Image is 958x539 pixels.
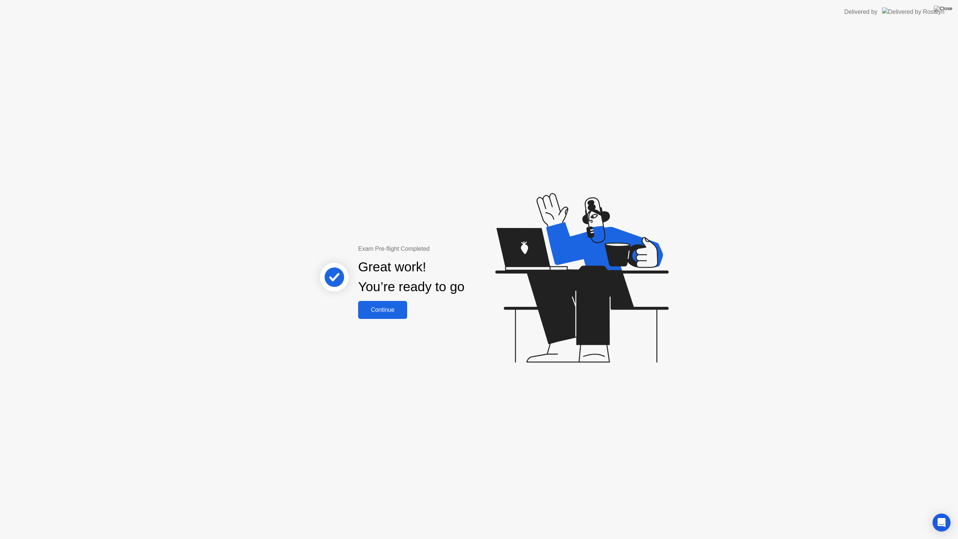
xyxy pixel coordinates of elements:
[358,244,513,253] div: Exam Pre-flight Completed
[934,6,952,12] img: Close
[360,307,405,313] div: Continue
[358,301,407,319] button: Continue
[844,7,878,16] div: Delivered by
[358,257,464,297] div: Great work! You’re ready to go
[882,7,945,16] img: Delivered by Rosalyn
[933,514,951,532] div: Open Intercom Messenger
